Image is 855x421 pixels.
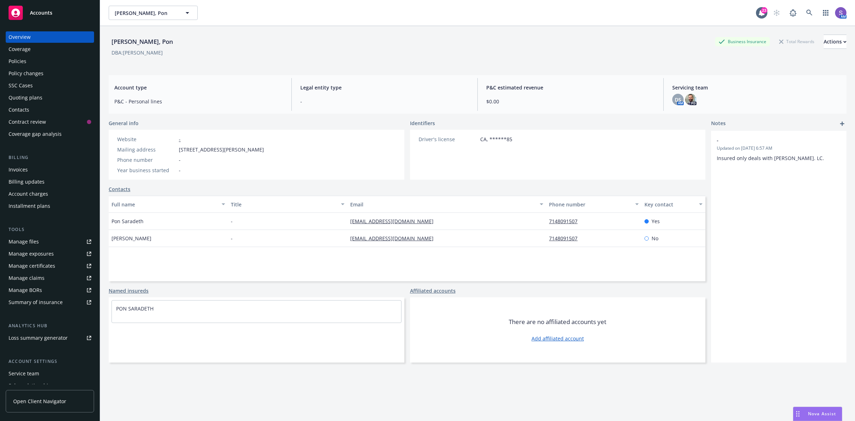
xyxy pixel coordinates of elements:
a: Policy changes [6,68,94,79]
a: - [179,136,181,143]
div: Coverage [9,43,31,55]
span: Legal entity type [300,84,469,91]
a: Report a Bug [786,6,800,20]
a: add [838,119,846,128]
div: Quoting plans [9,92,42,103]
a: Billing updates [6,176,94,188]
a: Manage BORs [6,284,94,296]
a: Overview [6,31,94,43]
span: P&C - Personal lines [114,98,283,105]
span: Notes [711,119,726,128]
div: DBA: [PERSON_NAME] [112,49,163,56]
a: Contract review [6,116,94,128]
a: Switch app [819,6,833,20]
div: Contract review [9,116,46,128]
div: Phone number [549,201,631,208]
div: [PERSON_NAME], Pon [109,37,176,46]
div: Installment plans [9,200,50,212]
span: Nova Assist [808,411,836,417]
div: Manage files [9,236,39,247]
span: Identifiers [410,119,435,127]
span: Updated on [DATE] 6:57 AM [717,145,841,152]
button: Phone number [546,196,642,213]
div: Key contact [644,201,695,208]
span: No [652,235,658,242]
span: - [231,235,233,242]
a: SSC Cases [6,80,94,91]
a: Start snowing [769,6,784,20]
div: SSC Cases [9,80,33,91]
div: Manage BORs [9,284,42,296]
a: Accounts [6,3,94,23]
span: [STREET_ADDRESS][PERSON_NAME] [179,146,264,153]
div: Overview [9,31,31,43]
span: - [179,166,181,174]
span: Servicing team [672,84,841,91]
span: Account type [114,84,283,91]
a: Account charges [6,188,94,200]
div: Analytics hub [6,322,94,329]
div: Manage exposures [9,248,54,260]
button: Actions [824,35,846,49]
div: Phone number [117,156,176,164]
div: Loss summary generator [9,332,68,344]
a: Quoting plans [6,92,94,103]
span: Yes [652,217,660,225]
span: - [231,217,233,225]
div: Summary of insurance [9,297,63,308]
div: Invoices [9,164,28,175]
button: Key contact [642,196,705,213]
a: Sales relationships [6,380,94,391]
div: Account settings [6,358,94,365]
div: Service team [9,368,39,379]
div: Business Insurance [715,37,770,46]
span: DS [675,96,681,103]
a: Search [802,6,817,20]
img: photo [685,94,696,105]
span: - [717,137,822,144]
div: Account charges [9,188,48,200]
a: [EMAIL_ADDRESS][DOMAIN_NAME] [350,218,439,225]
div: Drag to move [793,407,802,421]
button: Email [347,196,546,213]
span: - [300,98,469,105]
div: Policy changes [9,68,43,79]
div: Email [350,201,535,208]
span: There are no affiliated accounts yet [509,318,606,326]
div: Coverage gap analysis [9,128,62,140]
img: photo [835,7,846,19]
a: [EMAIL_ADDRESS][DOMAIN_NAME] [350,235,439,242]
div: Billing [6,154,94,161]
span: P&C estimated revenue [486,84,655,91]
a: Contacts [6,104,94,115]
div: Total Rewards [776,37,818,46]
button: Full name [109,196,228,213]
div: Driver's license [419,135,477,143]
a: Policies [6,56,94,67]
div: Contacts [9,104,29,115]
a: Coverage [6,43,94,55]
span: - [179,156,181,164]
a: Add affiliated account [532,335,584,342]
span: Open Client Navigator [13,397,66,405]
a: Installment plans [6,200,94,212]
button: Title [228,196,347,213]
div: Policies [9,56,26,67]
span: [PERSON_NAME] [112,235,151,242]
a: Manage claims [6,272,94,284]
div: Year business started [117,166,176,174]
span: Accounts [30,10,52,16]
a: PON SARADETH [116,305,154,312]
a: Named insureds [109,287,149,294]
a: Manage exposures [6,248,94,260]
button: Nova Assist [793,407,842,421]
a: Coverage gap analysis [6,128,94,140]
div: Actions [824,35,846,48]
div: 23 [761,7,767,14]
span: $0.00 [486,98,655,105]
a: 7148091507 [549,235,583,242]
a: Summary of insurance [6,297,94,308]
span: General info [109,119,139,127]
a: Manage certificates [6,260,94,272]
div: Sales relationships [9,380,54,391]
